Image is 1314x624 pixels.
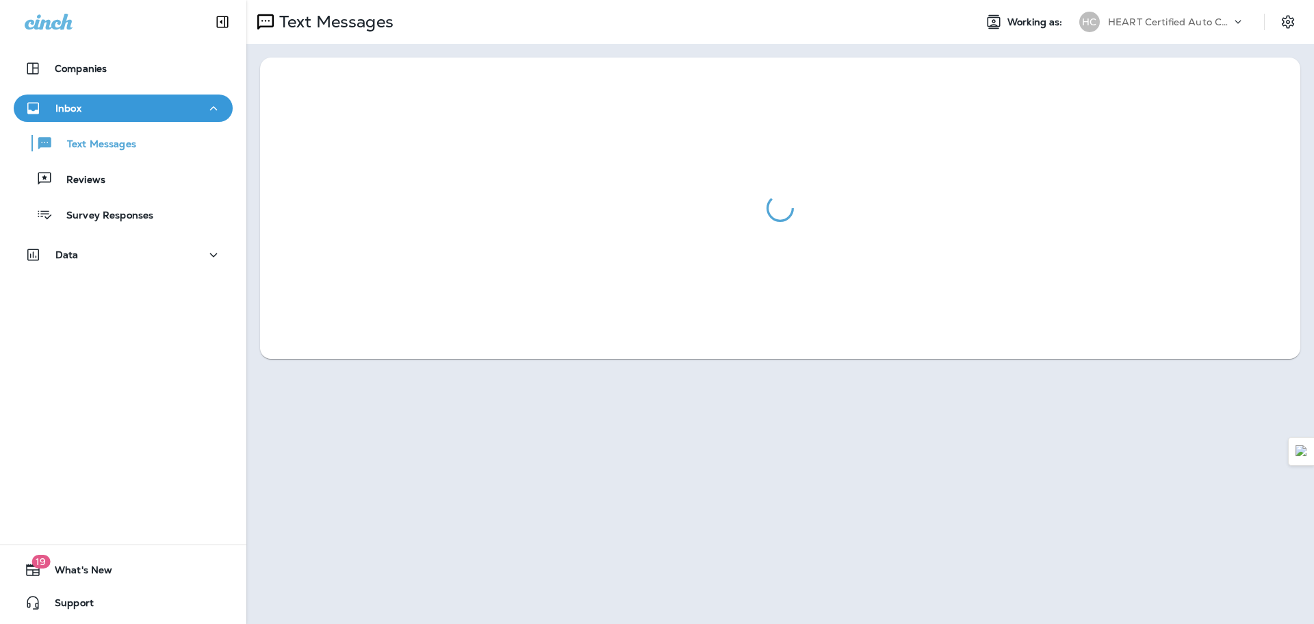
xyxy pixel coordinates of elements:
[14,55,233,82] button: Companies
[53,174,105,187] p: Reviews
[1296,445,1308,458] img: Detect Auto
[41,564,112,581] span: What's New
[1108,16,1231,27] p: HEART Certified Auto Care
[203,8,242,36] button: Collapse Sidebar
[55,103,81,114] p: Inbox
[14,556,233,584] button: 19What's New
[14,589,233,616] button: Support
[55,249,79,260] p: Data
[31,555,50,569] span: 19
[53,138,136,151] p: Text Messages
[14,200,233,229] button: Survey Responses
[14,241,233,269] button: Data
[1276,10,1300,34] button: Settings
[1079,12,1100,32] div: HC
[53,210,153,223] p: Survey Responses
[41,597,94,614] span: Support
[274,12,394,32] p: Text Messages
[55,63,107,74] p: Companies
[14,129,233,158] button: Text Messages
[1007,16,1066,28] span: Working as:
[14,95,233,122] button: Inbox
[14,164,233,193] button: Reviews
